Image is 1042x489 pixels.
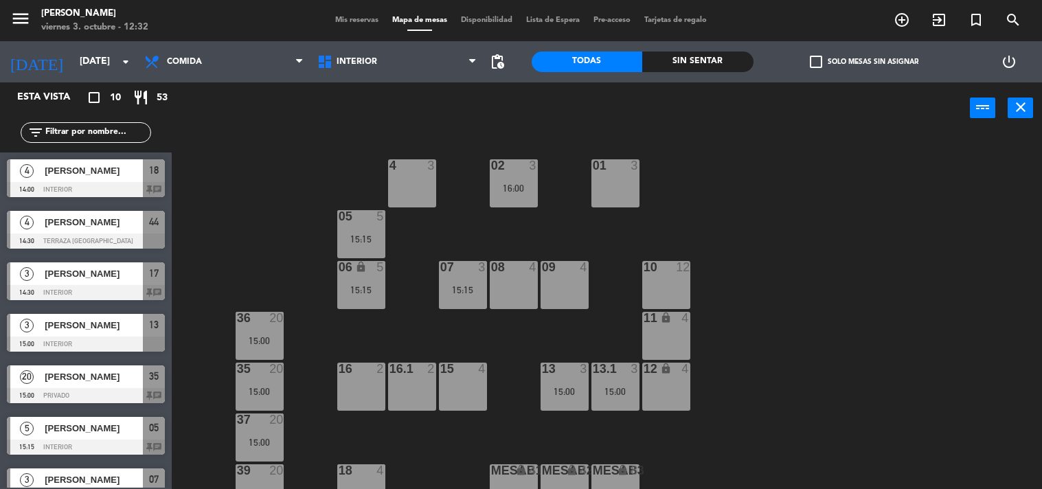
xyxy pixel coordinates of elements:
div: 4 [681,363,690,375]
span: Pre-acceso [587,16,637,24]
span: Mapa de mesas [385,16,454,24]
button: close [1008,98,1033,118]
i: power_settings_new [1001,54,1017,70]
div: 4 [580,464,588,477]
span: Tarjetas de regalo [637,16,714,24]
i: menu [10,8,31,29]
div: 10 [644,261,644,273]
i: search [1005,12,1021,28]
div: Esta vista [7,89,99,106]
div: 5 [376,261,385,273]
div: 4 [529,464,537,477]
div: 15:00 [236,437,284,447]
div: 15:15 [439,285,487,295]
div: 12 [644,363,644,375]
div: 3 [427,159,435,172]
div: 4 [681,312,690,324]
i: crop_square [86,89,102,106]
span: 17 [149,265,159,282]
i: lock [515,464,527,476]
span: [PERSON_NAME] [45,369,143,384]
i: restaurant [133,89,149,106]
span: check_box_outline_blank [810,56,822,68]
div: 20 [269,413,283,426]
span: Lista de Espera [519,16,587,24]
i: add_circle_outline [894,12,910,28]
div: 15:15 [337,234,385,244]
span: 44 [149,214,159,230]
span: 3 [20,319,34,332]
div: 08 [491,261,492,273]
span: Disponibilidad [454,16,519,24]
div: MesaB1 [491,464,492,477]
i: lock [566,464,578,476]
i: lock [660,312,672,323]
div: 11 [644,312,644,324]
div: 5 [376,210,385,223]
div: 35 [237,363,238,375]
span: 4 [20,164,34,178]
div: Sin sentar [642,52,754,72]
i: filter_list [27,124,44,141]
span: Mis reservas [328,16,385,24]
span: [PERSON_NAME] [45,266,143,281]
div: 3 [478,261,486,273]
span: [PERSON_NAME] [45,318,143,332]
div: 4 [389,159,390,172]
div: viernes 3. octubre - 12:32 [41,21,148,34]
span: 13 [149,317,159,333]
span: Comida [167,57,202,67]
div: 15 [440,363,441,375]
span: Interior [337,57,377,67]
div: MESAB2 [542,464,543,477]
div: 13 [542,363,543,375]
i: close [1012,99,1029,115]
span: 3 [20,267,34,281]
div: 16:00 [490,183,538,193]
div: 2 [427,363,435,375]
div: 02 [491,159,492,172]
span: 5 [20,422,34,435]
label: Solo mesas sin asignar [810,56,918,68]
div: 37 [237,413,238,426]
div: 07 [440,261,441,273]
i: lock [617,464,628,476]
div: 8 [631,464,639,477]
span: 4 [20,216,34,229]
span: 20 [20,370,34,384]
div: 15:00 [236,336,284,345]
div: 20 [269,363,283,375]
i: lock [660,363,672,374]
div: 4 [478,363,486,375]
div: 3 [631,159,639,172]
span: 3 [20,473,34,487]
span: [PERSON_NAME] [45,421,143,435]
i: turned_in_not [968,12,984,28]
div: 15:15 [337,285,385,295]
span: [PERSON_NAME] [45,163,143,178]
div: 3 [580,363,588,375]
div: 12 [676,261,690,273]
div: Todas [532,52,643,72]
div: 36 [237,312,238,324]
input: Filtrar por nombre... [44,125,150,140]
div: 39 [237,464,238,477]
i: exit_to_app [931,12,947,28]
span: 05 [149,420,159,436]
span: 18 [149,162,159,179]
i: power_input [975,99,991,115]
span: [PERSON_NAME] [45,215,143,229]
div: 09 [542,261,543,273]
button: power_input [970,98,995,118]
div: 4 [580,261,588,273]
i: arrow_drop_down [117,54,134,70]
span: 07 [149,471,159,488]
div: 20 [269,312,283,324]
div: [PERSON_NAME] [41,7,148,21]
